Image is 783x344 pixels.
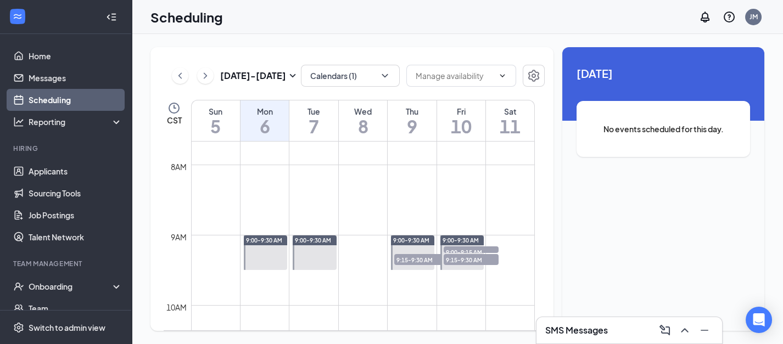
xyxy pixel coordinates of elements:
[29,204,122,226] a: Job Postings
[13,322,24,333] svg: Settings
[241,100,289,141] a: October 6, 2025
[339,100,387,141] a: October 8, 2025
[241,117,289,136] h1: 6
[192,100,240,141] a: October 5, 2025
[698,324,711,337] svg: Minimize
[379,70,390,81] svg: ChevronDown
[444,246,499,257] span: 9:00-9:15 AM
[29,281,113,292] div: Onboarding
[167,101,181,115] svg: Clock
[339,117,387,136] h1: 8
[164,301,189,313] div: 10am
[192,106,240,117] div: Sun
[289,117,338,136] h1: 7
[301,65,400,87] button: Calendars (1)ChevronDown
[545,324,608,336] h3: SMS Messages
[29,182,122,204] a: Sourcing Tools
[388,106,436,117] div: Thu
[220,70,286,82] h3: [DATE] - [DATE]
[12,11,23,22] svg: WorkstreamLogo
[13,259,120,268] div: Team Management
[443,236,479,244] span: 9:00-9:30 AM
[394,254,449,265] span: 9:15-9:30 AM
[486,117,534,136] h1: 11
[599,123,728,135] span: No events scheduled for this day.
[696,322,713,339] button: Minimize
[577,65,750,82] span: [DATE]
[175,69,186,82] svg: ChevronLeft
[527,69,540,82] svg: Settings
[746,307,772,333] div: Open Intercom Messenger
[286,69,299,82] svg: SmallChevronDown
[437,100,485,141] a: October 10, 2025
[29,67,122,89] a: Messages
[723,10,736,24] svg: QuestionInfo
[656,322,674,339] button: ComposeMessage
[393,236,429,244] span: 9:00-9:30 AM
[29,89,122,111] a: Scheduling
[106,12,117,22] svg: Collapse
[750,12,758,21] div: JM
[678,324,691,337] svg: ChevronUp
[13,116,24,127] svg: Analysis
[388,100,436,141] a: October 9, 2025
[13,144,120,153] div: Hiring
[444,254,499,265] span: 9:15-9:30 AM
[658,324,672,337] svg: ComposeMessage
[437,106,485,117] div: Fri
[289,106,338,117] div: Tue
[523,65,545,87] button: Settings
[29,160,122,182] a: Applicants
[486,100,534,141] a: October 11, 2025
[676,322,693,339] button: ChevronUp
[13,281,24,292] svg: UserCheck
[29,116,123,127] div: Reporting
[29,226,122,248] a: Talent Network
[29,45,122,67] a: Home
[172,67,188,84] button: ChevronLeft
[197,67,214,84] button: ChevronRight
[416,70,494,82] input: Manage availability
[192,117,240,136] h1: 5
[29,322,105,333] div: Switch to admin view
[29,297,122,319] a: Team
[388,117,436,136] h1: 9
[246,236,282,244] span: 9:00-9:30 AM
[486,106,534,117] div: Sat
[167,115,182,126] span: CST
[169,161,189,173] div: 8am
[289,100,338,141] a: October 7, 2025
[498,71,507,80] svg: ChevronDown
[150,8,223,26] h1: Scheduling
[295,236,331,244] span: 9:00-9:30 AM
[200,69,211,82] svg: ChevronRight
[169,231,189,243] div: 9am
[339,106,387,117] div: Wed
[698,10,712,24] svg: Notifications
[437,117,485,136] h1: 10
[241,106,289,117] div: Mon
